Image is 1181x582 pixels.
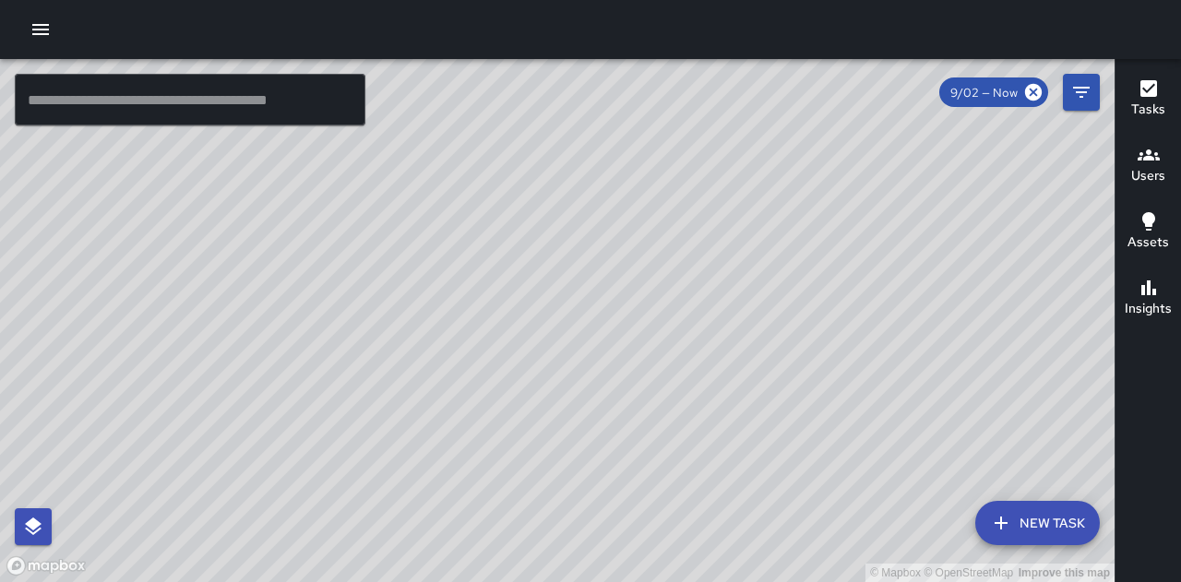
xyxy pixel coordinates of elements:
[1115,133,1181,199] button: Users
[1131,166,1165,186] h6: Users
[975,501,1100,545] button: New Task
[1125,299,1172,319] h6: Insights
[1115,66,1181,133] button: Tasks
[939,77,1048,107] div: 9/02 — Now
[1115,266,1181,332] button: Insights
[939,85,1029,101] span: 9/02 — Now
[1063,74,1100,111] button: Filters
[1131,100,1165,120] h6: Tasks
[1127,232,1169,253] h6: Assets
[1115,199,1181,266] button: Assets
